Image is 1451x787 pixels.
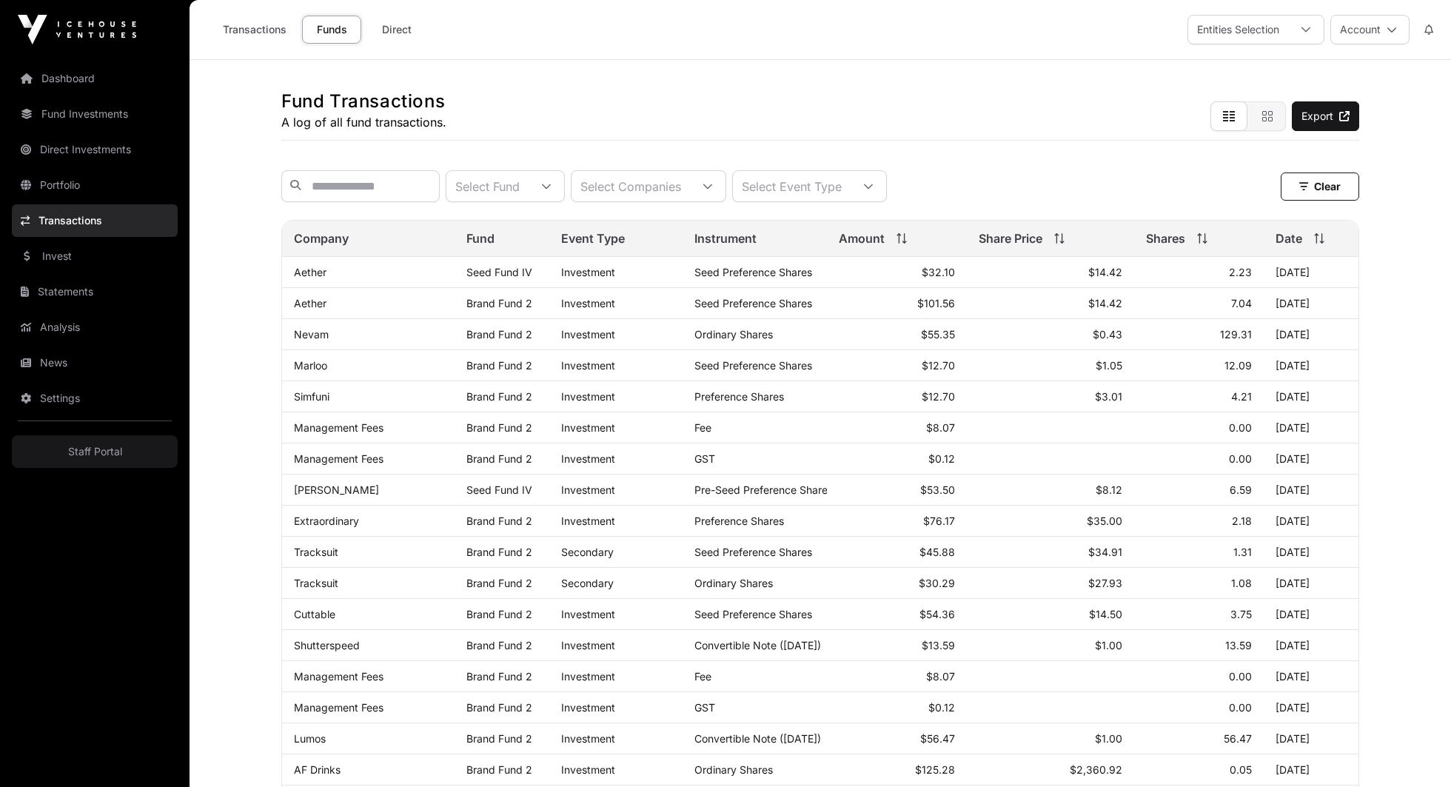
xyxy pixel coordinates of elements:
[1188,16,1288,44] div: Entities Selection
[827,257,967,288] td: $32.10
[466,421,532,434] span: Brand Fund 2
[694,390,784,403] span: Preference Shares
[1264,350,1358,381] td: [DATE]
[694,546,812,558] span: Seed Preference Shares
[281,90,446,113] h1: Fund Transactions
[1264,723,1358,754] td: [DATE]
[561,577,614,589] span: Secondary
[294,421,443,434] p: Management Fees
[1134,506,1264,537] td: 2.18
[466,297,532,309] span: Brand Fund 2
[466,230,495,247] span: Fund
[294,763,341,776] a: AF Drinks
[561,266,615,278] span: Investment
[827,319,967,350] td: $55.35
[12,240,178,272] a: Invest
[561,421,615,434] span: Investment
[967,506,1134,537] td: $35.00
[1264,475,1358,506] td: [DATE]
[694,732,821,745] span: Convertible Note ([DATE])
[827,443,967,475] td: $0.12
[694,297,812,309] span: Seed Preference Shares
[1264,381,1358,412] td: [DATE]
[694,266,812,278] span: Seed Preference Shares
[12,204,178,237] a: Transactions
[294,608,335,620] a: Cuttable
[967,381,1134,412] td: $3.01
[827,630,967,661] td: $13.59
[561,483,615,496] span: Investment
[827,568,967,599] td: $30.29
[694,701,715,714] span: GST
[827,537,967,568] td: $45.88
[967,319,1134,350] td: $0.43
[446,171,529,201] div: Select Fund
[294,732,326,745] a: Lumos
[294,266,326,278] a: Aether
[12,133,178,166] a: Direct Investments
[827,412,967,443] td: $8.07
[1264,754,1358,786] td: [DATE]
[561,230,625,247] span: Event Type
[1134,568,1264,599] td: 1.08
[302,16,361,44] a: Funds
[1377,716,1451,787] div: Chat Widget
[967,288,1134,319] td: $14.42
[733,171,851,201] div: Select Event Type
[294,230,349,247] span: Company
[294,577,338,589] a: Tracksuit
[1264,506,1358,537] td: [DATE]
[294,670,443,683] p: Management Fees
[294,701,443,714] p: Management Fees
[1134,599,1264,630] td: 3.75
[1264,661,1358,692] td: [DATE]
[466,732,532,745] span: Brand Fund 2
[694,359,812,372] span: Seed Preference Shares
[466,763,532,776] span: Brand Fund 2
[294,297,326,309] a: Aether
[561,639,615,652] span: Investment
[694,763,773,776] span: Ordinary Shares
[1264,412,1358,443] td: [DATE]
[1264,257,1358,288] td: [DATE]
[466,390,532,403] span: Brand Fund 2
[827,350,967,381] td: $12.70
[466,359,532,372] span: Brand Fund 2
[12,382,178,415] a: Settings
[1264,630,1358,661] td: [DATE]
[12,169,178,201] a: Portfolio
[561,297,615,309] span: Investment
[827,381,967,412] td: $12.70
[561,670,615,683] span: Investment
[967,537,1134,568] td: $34.91
[561,515,615,527] span: Investment
[694,230,757,247] span: Instrument
[694,483,833,496] span: Pre-Seed Preference Shares
[12,62,178,95] a: Dashboard
[18,15,136,44] img: Icehouse Ventures Logo
[967,568,1134,599] td: $27.93
[1134,692,1264,723] td: 0.00
[466,515,532,527] span: Brand Fund 2
[694,608,812,620] span: Seed Preference Shares
[561,732,615,745] span: Investment
[1292,101,1359,131] a: Export
[1134,537,1264,568] td: 1.31
[827,599,967,630] td: $54.36
[294,328,329,341] a: Nevam
[694,421,711,434] span: Fee
[1264,692,1358,723] td: [DATE]
[12,435,178,468] a: Staff Portal
[827,475,967,506] td: $53.50
[967,475,1134,506] td: $8.12
[694,577,773,589] span: Ordinary Shares
[294,390,329,403] a: Simfuni
[1134,350,1264,381] td: 12.09
[967,723,1134,754] td: $1.00
[1134,288,1264,319] td: 7.04
[967,599,1134,630] td: $14.50
[561,701,615,714] span: Investment
[967,257,1134,288] td: $14.42
[466,701,532,714] span: Brand Fund 2
[967,754,1134,786] td: $2,360.92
